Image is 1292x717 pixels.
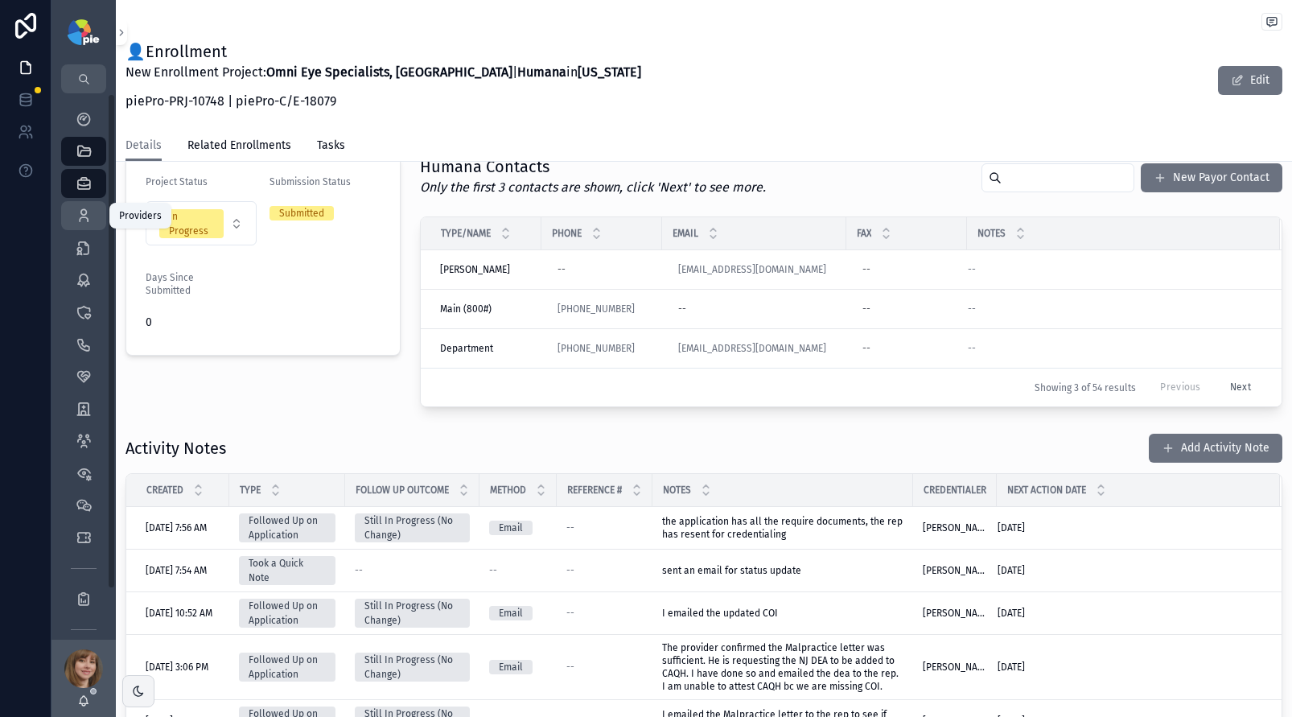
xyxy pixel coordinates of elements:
a: Email [489,660,547,674]
span: Tasks [317,138,345,154]
strong: Omni Eye Specialists, [GEOGRAPHIC_DATA] [266,64,512,80]
span: Phone [552,227,582,240]
button: New Payor Contact [1141,163,1282,192]
span: -- [968,303,976,315]
a: -- [489,564,547,577]
a: Took a Quick Note [239,556,335,585]
span: -- [489,564,497,577]
div: Providers [119,209,162,222]
a: [PHONE_NUMBER] [558,342,635,355]
a: Main (800#) [440,303,532,315]
p: piePro-PRJ-10748 | piePro-C/E-18079 [125,92,641,111]
a: [DATE] [998,521,1261,534]
a: [DATE] 7:54 AM [146,564,220,577]
span: Showing 3 of 54 results [1035,381,1136,394]
a: Email [489,521,547,535]
a: [PERSON_NAME] [923,607,987,620]
a: Related Enrollments [187,131,291,163]
span: -- [968,342,976,355]
div: -- [862,342,870,355]
span: Notes [663,484,691,497]
span: [DATE] [998,607,1025,620]
a: [DATE] 3:06 PM [146,661,220,674]
span: Created [146,484,183,497]
span: Main (800#) [440,303,492,315]
div: -- [862,263,870,276]
div: Email [499,606,523,620]
span: 0 [146,315,195,331]
a: [PHONE_NUMBER] [551,336,652,361]
span: -- [566,564,574,577]
a: -- [968,303,1261,315]
a: [PERSON_NAME] [440,263,532,276]
div: -- [678,303,686,315]
a: I emailed the updated COI [662,607,903,620]
a: the application has all the require documents, the rep has resent for credentialing [662,515,903,541]
em: Only the first 3 contacts are shown, click 'Next' to see more. [420,179,766,195]
a: [DATE] [998,661,1261,674]
a: [PERSON_NAME] [923,564,987,577]
a: [DATE] [998,607,1261,620]
span: -- [968,263,976,276]
span: Type/Name [441,227,491,240]
a: -- [856,296,957,322]
button: Add Activity Note [1149,434,1282,463]
span: Method [490,484,526,497]
span: [DATE] 3:06 PM [146,661,208,674]
span: Fax [857,227,871,240]
span: Follow Up Outcome [356,484,449,497]
button: Edit [1218,66,1282,95]
a: -- [856,336,957,361]
img: App logo [68,19,99,45]
a: -- [566,521,643,534]
a: sent an email for status update [662,564,903,577]
a: [EMAIL_ADDRESS][DOMAIN_NAME] [678,342,826,355]
span: [PERSON_NAME] [440,263,510,276]
span: -- [566,661,574,674]
div: Email [499,660,523,674]
div: -- [558,263,566,276]
span: Related Enrollments [187,138,291,154]
span: [DATE] 7:54 AM [146,564,207,577]
span: [DATE] [998,521,1025,534]
span: Reference # [567,484,622,497]
a: [EMAIL_ADDRESS][DOMAIN_NAME] [678,263,826,276]
div: Followed Up on Application [249,653,326,682]
a: Department [440,342,532,355]
button: Next [1219,375,1262,400]
strong: Humana [517,64,566,80]
span: -- [566,607,574,620]
a: [DATE] 10:52 AM [146,607,220,620]
p: New Enrollment Project: | in [125,63,641,82]
div: Followed Up on Application [249,599,326,628]
a: [DATE] [998,564,1261,577]
a: Details [125,131,162,162]
span: -- [566,521,574,534]
span: Type [240,484,261,497]
a: -- [968,263,1261,276]
div: Still In Progress (No Change) [364,599,460,628]
span: Next Action Date [1007,484,1086,497]
a: [EMAIL_ADDRESS][DOMAIN_NAME] [672,257,837,282]
span: [PERSON_NAME] [923,661,987,674]
span: Details [125,138,162,154]
a: Still In Progress (No Change) [355,653,470,682]
a: -- [566,607,643,620]
div: Took a Quick Note [249,556,326,585]
strong: [US_STATE] [578,64,641,80]
span: Days Since Submitted [146,272,194,296]
div: In Progress [169,209,214,238]
a: Email [489,606,547,620]
div: Followed Up on Application [249,513,326,542]
span: the application has all the require documents, the rep has resent for credentialing [662,516,905,540]
span: The provider confirmed the Malpractice letter was sufficient. He is requesting the NJ DEA to be a... [662,642,901,692]
span: [DATE] [998,661,1025,674]
a: -- [672,296,837,322]
span: sent an email for status update [662,565,801,576]
a: [PHONE_NUMBER] [558,303,635,315]
span: [DATE] 7:56 AM [146,521,207,534]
